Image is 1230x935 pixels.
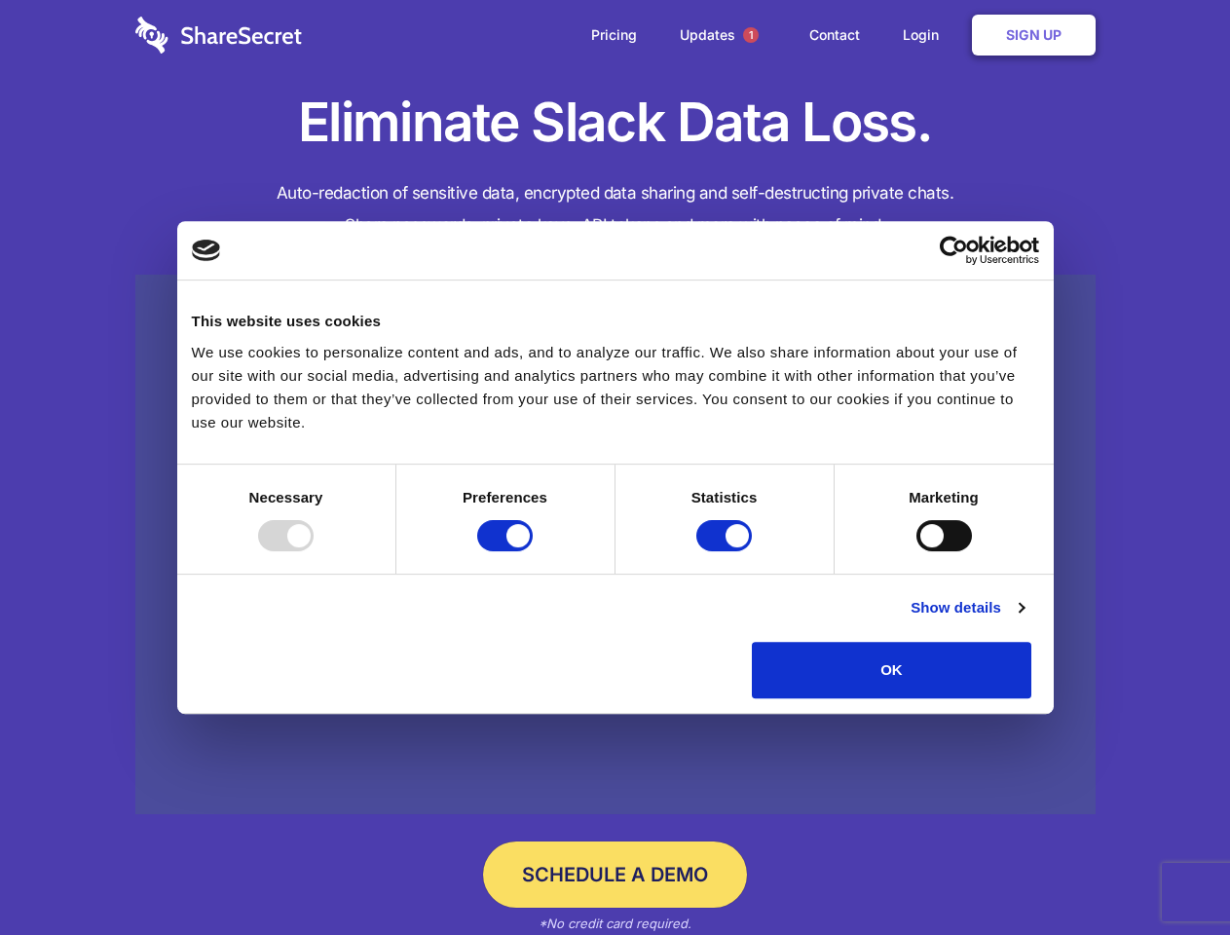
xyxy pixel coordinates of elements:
div: This website uses cookies [192,310,1039,333]
a: Login [883,5,968,65]
h4: Auto-redaction of sensitive data, encrypted data sharing and self-destructing private chats. Shar... [135,177,1096,242]
a: Sign Up [972,15,1096,56]
img: logo [192,240,221,261]
strong: Necessary [249,489,323,505]
img: logo-wordmark-white-trans-d4663122ce5f474addd5e946df7df03e33cb6a1c49d2221995e7729f52c070b2.svg [135,17,302,54]
button: OK [752,642,1031,698]
strong: Statistics [691,489,758,505]
h1: Eliminate Slack Data Loss. [135,88,1096,158]
a: Contact [790,5,879,65]
a: Usercentrics Cookiebot - opens in a new window [869,236,1039,265]
span: 1 [743,27,759,43]
a: Schedule a Demo [483,841,747,908]
em: *No credit card required. [539,916,691,931]
strong: Preferences [463,489,547,505]
strong: Marketing [909,489,979,505]
a: Wistia video thumbnail [135,275,1096,815]
div: We use cookies to personalize content and ads, and to analyze our traffic. We also share informat... [192,341,1039,434]
a: Show details [911,596,1024,619]
a: Pricing [572,5,656,65]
